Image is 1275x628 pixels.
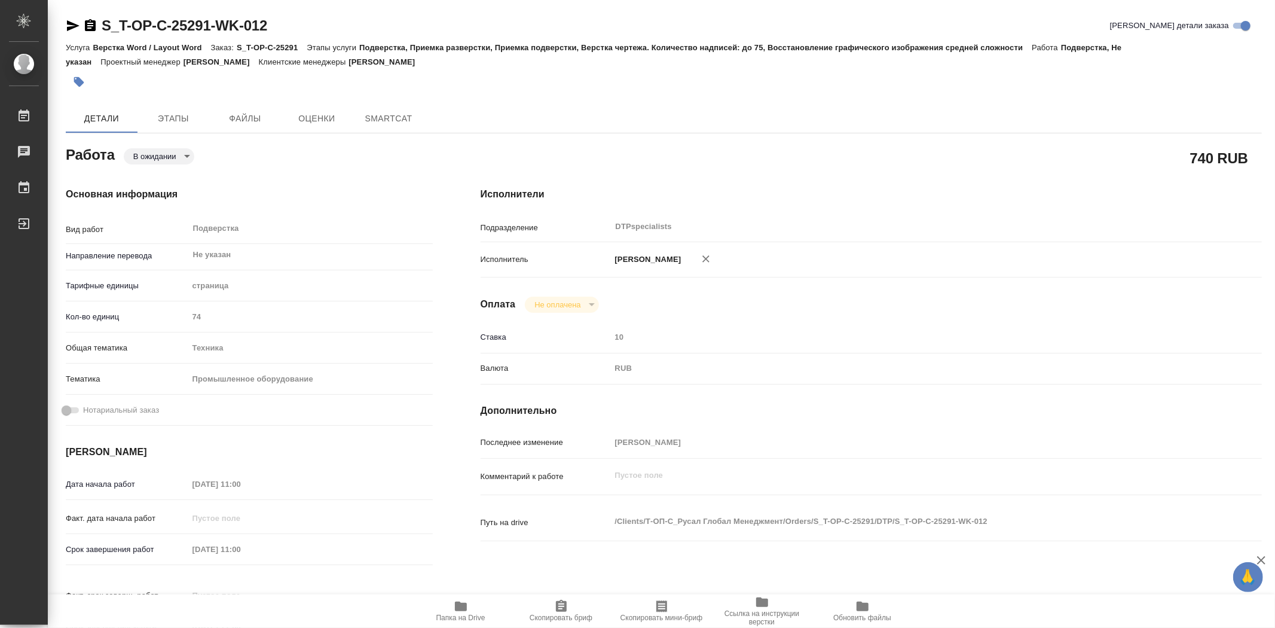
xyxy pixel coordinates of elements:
p: Вид работ [66,224,188,236]
button: Папка на Drive [411,595,511,628]
span: Папка на Drive [436,614,485,622]
p: Тематика [66,373,188,385]
p: Проектный менеджер [100,57,183,66]
div: В ожидании [124,148,194,164]
a: S_T-OP-C-25291-WK-012 [102,17,267,33]
p: Исполнитель [481,254,611,266]
h4: Дополнительно [481,404,1262,418]
p: Подверстка, Приемка разверстки, Приемка подверстки, Верстка чертежа. Количество надписей: до 75, ... [359,43,1032,52]
span: Скопировать бриф [530,614,592,622]
h4: [PERSON_NAME] [66,445,433,459]
input: Пустое поле [611,434,1197,451]
span: Скопировать мини-бриф [620,614,702,622]
input: Пустое поле [188,475,293,493]
p: S_T-OP-C-25291 [237,43,307,52]
p: Последнее изменение [481,437,611,449]
span: Обновить файлы [833,614,891,622]
button: Удалить исполнителя [693,246,719,272]
p: Тарифные единицы [66,280,188,292]
h4: Оплата [481,297,516,312]
p: Верстка Word / Layout Word [93,43,210,52]
div: В ожидании [525,297,598,313]
p: Ставка [481,331,611,343]
div: Техника [188,338,433,358]
p: Срок завершения работ [66,544,188,556]
p: Дата начала работ [66,478,188,490]
p: Валюта [481,362,611,374]
button: Скопировать ссылку [83,19,97,33]
p: Клиентские менеджеры [259,57,349,66]
p: Работа [1032,43,1061,52]
button: Обновить файлы [812,595,913,628]
button: Не оплачена [531,300,584,310]
span: Ссылка на инструкции верстки [719,609,805,626]
h4: Исполнители [481,187,1262,202]
span: Нотариальный заказ [83,404,159,416]
button: Скопировать мини-бриф [611,595,712,628]
p: [PERSON_NAME] [611,254,681,266]
input: Пустое поле [188,587,293,604]
p: Подразделение [481,222,611,234]
h4: Основная информация [66,187,433,202]
input: Пустое поле [188,541,293,558]
span: 🙏 [1238,565,1258,590]
p: Заказ: [211,43,237,52]
span: [PERSON_NAME] детали заказа [1110,20,1229,32]
p: [PERSON_NAME] [348,57,424,66]
p: Факт. дата начала работ [66,513,188,525]
p: Кол-во единиц [66,311,188,323]
h2: Работа [66,143,115,164]
div: Промышленное оборудование [188,369,433,389]
p: Этапы услуги [307,43,359,52]
div: страница [188,276,433,296]
button: В ожидании [130,151,180,161]
input: Пустое поле [188,510,293,527]
span: Оценки [288,111,345,126]
button: Ссылка на инструкции верстки [712,595,812,628]
button: Скопировать ссылку для ЯМессенджера [66,19,80,33]
textarea: /Clients/Т-ОП-С_Русал Глобал Менеджмент/Orders/S_T-OP-C-25291/DTP/S_T-OP-C-25291-WK-012 [611,511,1197,532]
div: RUB [611,358,1197,379]
span: Этапы [145,111,202,126]
h2: 740 RUB [1190,148,1248,168]
input: Пустое поле [188,308,433,325]
span: Детали [73,111,130,126]
button: Скопировать бриф [511,595,611,628]
p: Комментарий к работе [481,471,611,483]
p: [PERSON_NAME] [184,57,259,66]
button: Добавить тэг [66,69,92,95]
p: Путь на drive [481,517,611,529]
p: Факт. срок заверш. работ [66,590,188,602]
p: Направление перевода [66,250,188,262]
button: 🙏 [1233,562,1263,592]
span: Файлы [216,111,274,126]
span: SmartCat [360,111,417,126]
p: Общая тематика [66,342,188,354]
p: Услуга [66,43,93,52]
input: Пустое поле [611,328,1197,346]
